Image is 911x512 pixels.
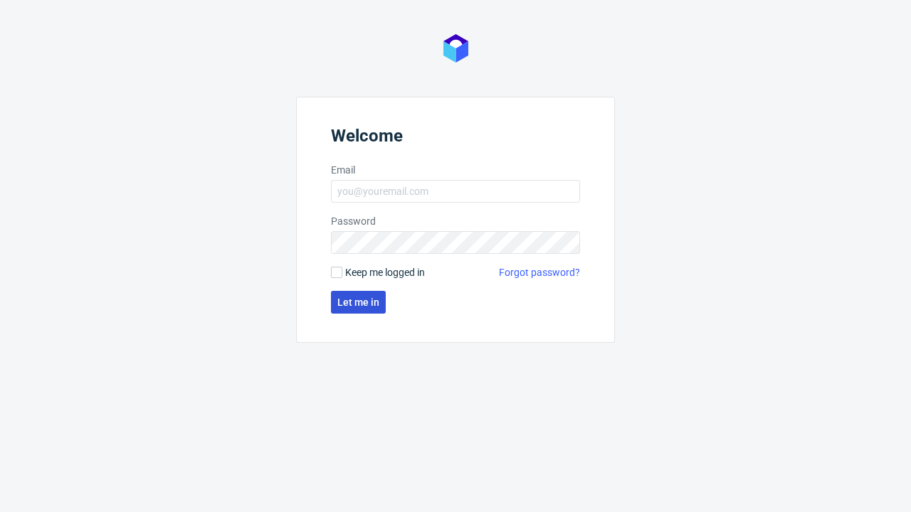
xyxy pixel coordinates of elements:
input: you@youremail.com [331,180,580,203]
button: Let me in [331,291,386,314]
span: Keep me logged in [345,265,425,279]
label: Password [331,214,580,228]
a: Forgot password? [499,265,580,279]
span: Let me in [337,297,379,307]
header: Welcome [331,126,580,151]
label: Email [331,163,580,177]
